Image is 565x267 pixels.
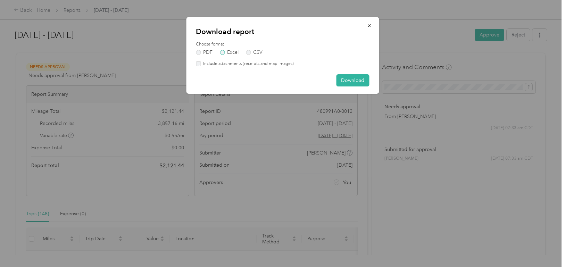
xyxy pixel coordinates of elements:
label: PDF [196,50,213,55]
label: Include attachments (receipts and map images) [201,61,294,67]
button: Download [336,74,369,86]
label: Choose format [196,41,369,48]
p: Download report [196,27,369,36]
label: Excel [220,50,239,55]
label: CSV [246,50,263,55]
iframe: Everlance-gr Chat Button Frame [526,228,565,267]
